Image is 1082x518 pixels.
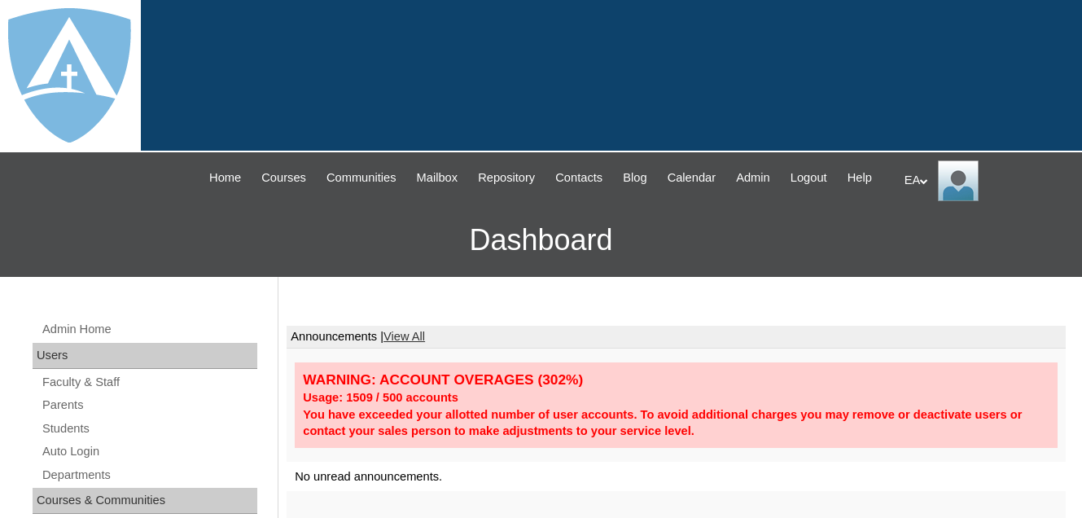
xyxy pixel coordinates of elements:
a: Auto Login [41,441,257,462]
a: Admin [728,169,778,187]
div: You have exceeded your allotted number of user accounts. To avoid additional charges you may remo... [303,406,1049,440]
div: Users [33,343,257,369]
span: Mailbox [417,169,458,187]
h3: Dashboard [8,204,1074,277]
span: Admin [736,169,770,187]
td: Announcements | [287,326,1066,349]
td: No unread announcements. [287,462,1066,492]
a: Help [839,169,880,187]
span: Repository [478,169,535,187]
span: Logout [791,169,827,187]
span: Contacts [555,169,602,187]
span: Courses [261,169,306,187]
div: EA [905,160,1066,201]
a: Contacts [547,169,611,187]
a: Departments [41,465,257,485]
a: Calendar [659,169,724,187]
a: Students [41,419,257,439]
a: Blog [615,169,655,187]
a: Parents [41,395,257,415]
span: Communities [326,169,396,187]
img: EA Administrator [938,160,979,201]
div: Courses & Communities [33,488,257,514]
a: Admin Home [41,319,257,340]
a: Courses [253,169,314,187]
a: Repository [470,169,543,187]
span: Home [209,169,241,187]
div: WARNING: ACCOUNT OVERAGES (302%) [303,371,1049,389]
span: Help [848,169,872,187]
span: Calendar [668,169,716,187]
span: Blog [623,169,646,187]
a: Faculty & Staff [41,372,257,393]
img: logo-white.png [8,8,131,143]
a: View All [383,330,425,343]
a: Communities [318,169,405,187]
a: Logout [782,169,835,187]
a: Mailbox [409,169,467,187]
strong: Usage: 1509 / 500 accounts [303,391,458,404]
a: Home [201,169,249,187]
